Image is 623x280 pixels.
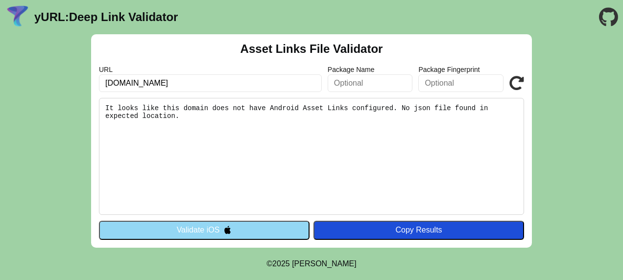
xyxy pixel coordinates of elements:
[328,66,413,73] label: Package Name
[34,10,178,24] a: yURL:Deep Link Validator
[5,4,30,30] img: yURL Logo
[272,259,290,268] span: 2025
[99,74,322,92] input: Required
[99,221,310,239] button: Validate iOS
[99,98,524,215] pre: It looks like this domain does not have Android Asset Links configured. No json file found in exp...
[318,226,519,234] div: Copy Results
[240,42,383,56] h2: Asset Links File Validator
[328,74,413,92] input: Optional
[292,259,357,268] a: Michael Ibragimchayev's Personal Site
[266,248,356,280] footer: ©
[418,66,503,73] label: Package Fingerprint
[223,226,232,234] img: appleIcon.svg
[313,221,524,239] button: Copy Results
[99,66,322,73] label: URL
[418,74,503,92] input: Optional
